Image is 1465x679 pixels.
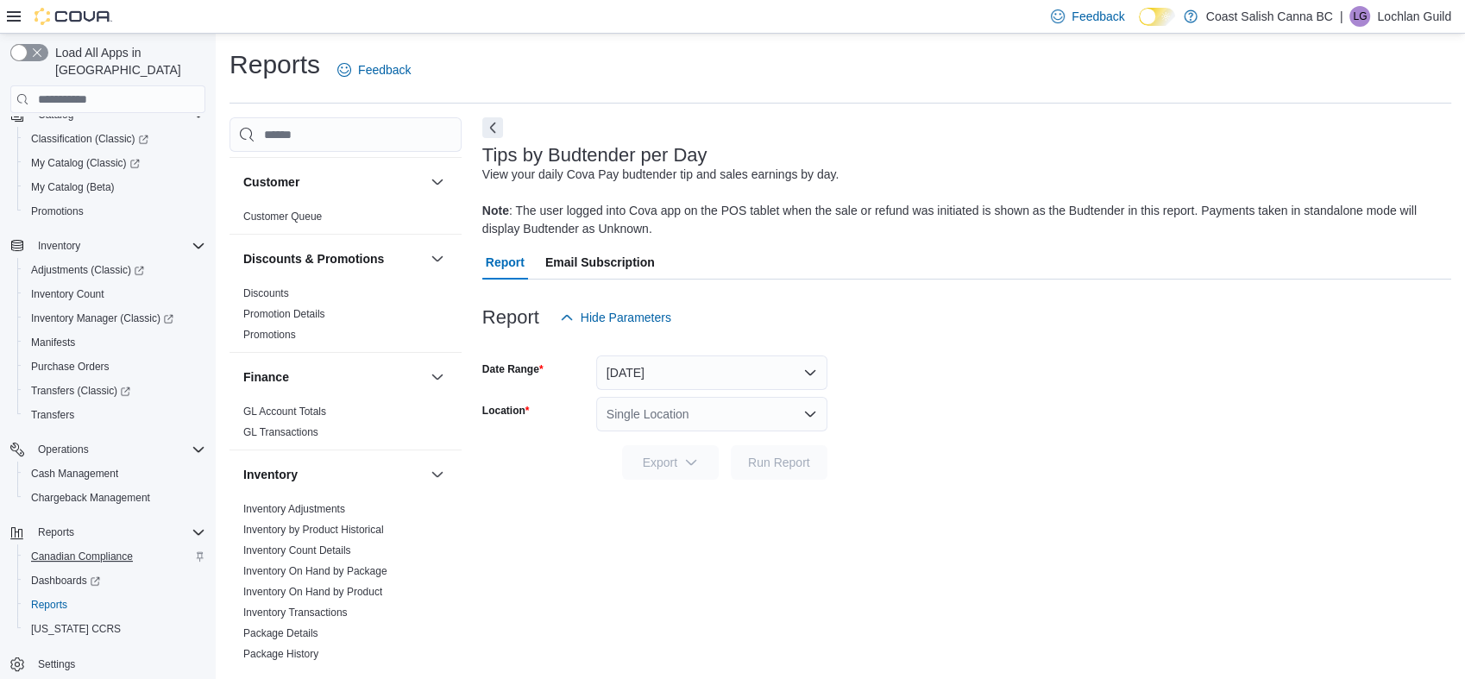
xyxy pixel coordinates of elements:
a: Discounts [243,287,289,299]
span: Operations [38,443,89,456]
span: Settings [31,653,205,675]
button: Inventory [243,466,424,483]
span: Reports [31,598,67,612]
a: Inventory Count Details [243,544,351,556]
button: Reports [17,593,212,617]
button: Reports [31,522,81,543]
input: Dark Mode [1139,8,1175,26]
button: Export [622,445,719,480]
span: Inventory On Hand by Product [243,585,382,599]
a: Purchase Orders [24,356,116,377]
a: Inventory Adjustments [243,503,345,515]
span: Hide Parameters [581,309,671,326]
span: Adjustments (Classic) [31,263,144,277]
button: Inventory [3,234,212,258]
span: Reports [24,594,205,615]
button: [DATE] [596,355,827,390]
a: Inventory Manager (Classic) [24,308,180,329]
button: Discounts & Promotions [427,248,448,269]
button: My Catalog (Beta) [17,175,212,199]
button: Open list of options [803,407,817,421]
button: Settings [3,651,212,676]
span: Package History [243,647,318,661]
div: Discounts & Promotions [229,283,462,352]
a: Feedback [330,53,418,87]
span: Discounts [243,286,289,300]
a: Inventory On Hand by Package [243,565,387,577]
span: Washington CCRS [24,619,205,639]
span: Canadian Compliance [31,550,133,563]
a: Inventory On Hand by Product [243,586,382,598]
button: Chargeback Management [17,486,212,510]
span: Inventory Count [31,287,104,301]
a: Promotions [24,201,91,222]
button: Customer [243,173,424,191]
span: Transfers (Classic) [24,380,205,401]
span: Dark Mode [1139,26,1140,27]
span: Feedback [1072,8,1124,25]
span: Report [486,245,525,280]
a: Inventory Manager (Classic) [17,306,212,330]
span: [US_STATE] CCRS [31,622,121,636]
h3: Discounts & Promotions [243,250,384,267]
span: Run Report [748,454,810,471]
span: My Catalog (Classic) [31,156,140,170]
span: Email Subscription [545,245,655,280]
button: Finance [243,368,424,386]
a: My Catalog (Classic) [24,153,147,173]
span: Inventory On Hand by Package [243,564,387,578]
div: View your daily Cova Pay budtender tip and sales earnings by day. : The user logged into Cova app... [482,166,1443,238]
span: My Catalog (Classic) [24,153,205,173]
a: Reports [24,594,74,615]
a: Classification (Classic) [24,129,155,149]
span: LG [1353,6,1367,27]
span: Manifests [24,332,205,353]
span: Promotions [24,201,205,222]
span: GL Transactions [243,425,318,439]
a: Customer Queue [243,211,322,223]
a: Transfers (Classic) [17,379,212,403]
span: Package Details [243,626,318,640]
a: Manifests [24,332,82,353]
span: Classification (Classic) [31,132,148,146]
span: Load All Apps in [GEOGRAPHIC_DATA] [48,44,205,79]
p: | [1340,6,1343,27]
a: Cash Management [24,463,125,484]
span: Operations [31,439,205,460]
span: Inventory Transactions [243,606,348,619]
a: My Catalog (Beta) [24,177,122,198]
a: Dashboards [24,570,107,591]
span: Canadian Compliance [24,546,205,567]
span: Dashboards [31,574,100,588]
span: Inventory by Product Historical [243,523,384,537]
a: GL Transactions [243,426,318,438]
span: Inventory Adjustments [243,502,345,516]
img: Cova [35,8,112,25]
a: Package History [243,648,318,660]
span: Cash Management [24,463,205,484]
div: Customer [229,206,462,234]
button: Inventory [31,236,87,256]
label: Location [482,404,530,418]
b: Note [482,204,509,217]
span: Promotion Details [243,307,325,321]
span: My Catalog (Beta) [31,180,115,194]
button: Finance [427,367,448,387]
span: Promotions [31,204,84,218]
button: Cash Management [17,462,212,486]
a: GL Account Totals [243,406,326,418]
p: Coast Salish Canna BC [1206,6,1333,27]
button: Canadian Compliance [17,544,212,569]
span: Inventory Count [24,284,205,305]
span: Export [632,445,708,480]
button: Operations [31,439,96,460]
a: Promotion Details [243,308,325,320]
button: Manifests [17,330,212,355]
span: Feedback [358,61,411,79]
button: [US_STATE] CCRS [17,617,212,641]
a: Inventory Count [24,284,111,305]
button: Promotions [17,199,212,223]
button: Next [482,117,503,138]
